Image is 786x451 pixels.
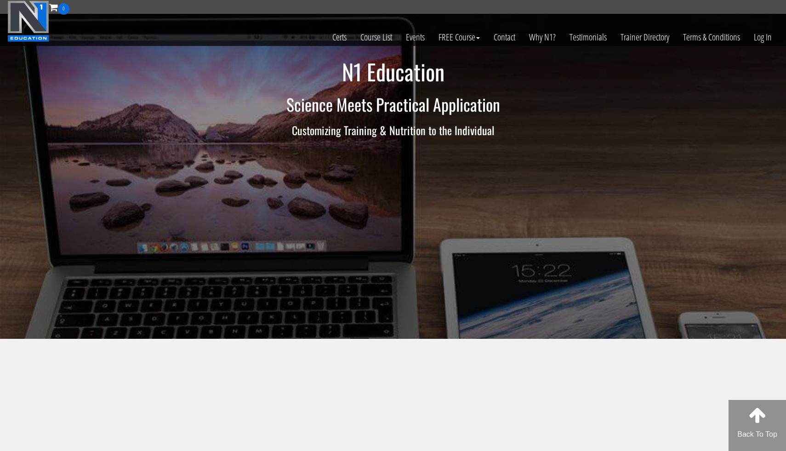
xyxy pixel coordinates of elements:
[487,15,522,60] a: Contact
[353,15,399,60] a: Course List
[563,15,614,60] a: Testimonials
[399,15,432,60] a: Events
[124,60,662,84] h1: N1 Education
[7,0,49,42] img: n1-education
[614,15,676,60] a: Trainer Directory
[522,15,563,60] a: Why N1?
[124,124,662,136] h3: Customizing Training & Nutrition to the Individual
[729,429,786,440] p: Back To Top
[676,15,747,60] a: Terms & Conditions
[747,15,779,60] a: Log In
[124,95,662,114] h2: Science Meets Practical Application
[325,15,353,60] a: Certs
[49,1,69,13] a: 0
[432,15,487,60] a: FREE Course
[58,3,69,15] span: 0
